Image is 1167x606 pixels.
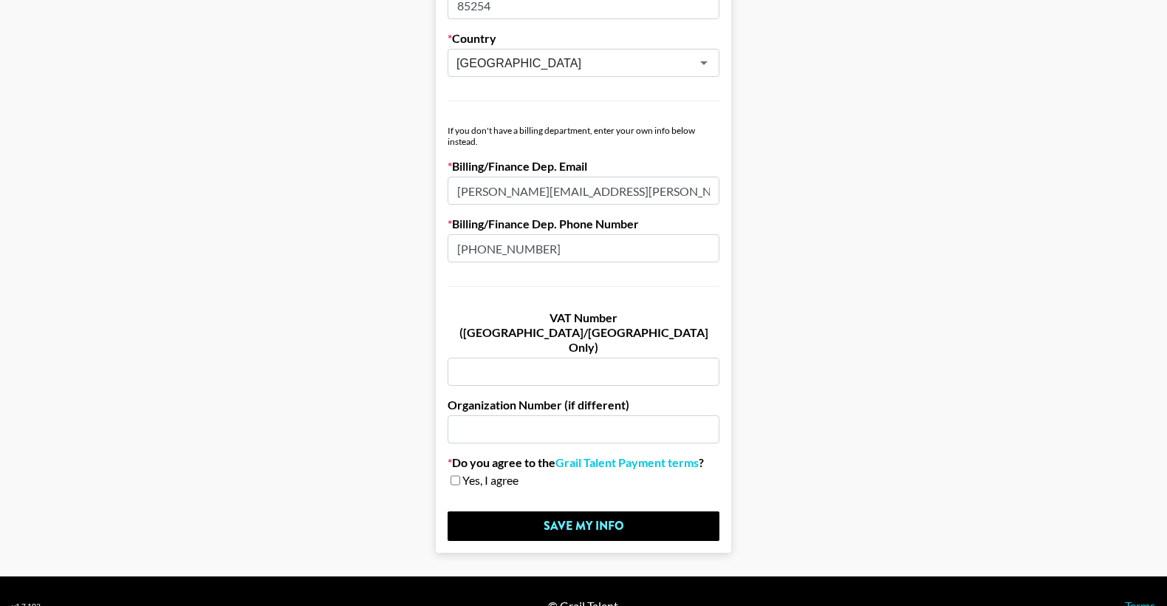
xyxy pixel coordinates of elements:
[694,52,714,73] button: Open
[555,455,699,470] a: Grail Talent Payment terms
[448,310,719,355] label: VAT Number ([GEOGRAPHIC_DATA]/[GEOGRAPHIC_DATA] Only)
[462,473,519,488] span: Yes, I agree
[448,217,719,231] label: Billing/Finance Dep. Phone Number
[448,125,719,147] div: If you don't have a billing department, enter your own info below instead.
[448,159,719,174] label: Billing/Finance Dep. Email
[448,31,719,46] label: Country
[448,455,719,470] label: Do you agree to the ?
[448,511,719,541] input: Save My Info
[448,398,719,412] label: Organization Number (if different)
